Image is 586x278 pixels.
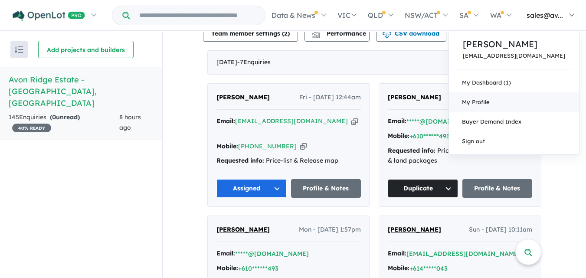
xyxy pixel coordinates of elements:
span: My Profile [462,98,490,105]
div: Price-list & Release map [216,156,361,166]
span: Mon - [DATE] 1:57pm [299,225,361,235]
a: Profile & Notes [462,179,533,198]
div: Price-list & Release map, House & land packages [388,146,532,167]
a: [EMAIL_ADDRESS][DOMAIN_NAME] [463,52,565,59]
span: sales@av... [527,11,563,20]
span: Performance [313,29,366,37]
span: Sun - [DATE] 10:11am [469,225,532,235]
span: - 7 Enquir ies [237,58,271,66]
strong: Requested info: [216,157,264,164]
strong: ( unread) [50,113,80,121]
a: [PERSON_NAME] [388,92,441,103]
button: Team member settings (2) [203,24,298,42]
button: Copy [351,117,358,126]
button: Duplicate [388,179,458,198]
strong: Email: [216,249,235,257]
strong: Email: [388,249,406,257]
strong: Mobile: [216,264,238,272]
span: 0 [52,113,56,121]
img: Openlot PRO Logo White [13,10,85,21]
strong: Mobile: [388,132,409,140]
a: My Dashboard (1) [449,73,579,92]
strong: Email: [388,117,406,125]
div: [DATE] [207,50,541,75]
span: [PERSON_NAME] [388,226,441,233]
button: Performance [304,24,370,42]
button: Copy [300,142,307,151]
span: 40 % READY [12,124,51,132]
a: Profile & Notes [291,179,361,198]
a: [EMAIL_ADDRESS][DOMAIN_NAME] [235,117,348,125]
input: Try estate name, suburb, builder or developer [131,6,263,25]
img: bar-chart.svg [311,33,320,38]
button: [EMAIL_ADDRESS][DOMAIN_NAME] [406,249,521,258]
span: Fri - [DATE] 12:44am [299,92,361,103]
span: [PERSON_NAME] [216,226,270,233]
strong: Mobile: [216,142,238,150]
a: [PERSON_NAME] [216,92,270,103]
div: 145 Enquir ies [9,112,119,133]
button: Assigned [216,179,287,198]
strong: Mobile: [388,264,409,272]
span: 2 [284,29,288,37]
a: [PERSON_NAME] [216,225,270,235]
a: [PERSON_NAME] [388,225,441,235]
h5: Avon Ridge Estate - [GEOGRAPHIC_DATA] , [GEOGRAPHIC_DATA] [9,74,154,109]
a: Buyer Demand Index [449,112,579,131]
img: download icon [383,30,391,39]
a: [PHONE_NUMBER] [238,142,297,150]
a: My Profile [449,92,579,112]
a: Sign out [449,131,579,151]
span: [PERSON_NAME] [388,93,441,101]
a: [PERSON_NAME] [463,38,565,51]
span: 8 hours ago [119,113,141,131]
strong: Email: [216,117,235,125]
span: [PERSON_NAME] [216,93,270,101]
img: sort.svg [15,46,23,53]
button: Add projects and builders [38,41,134,58]
strong: Requested info: [388,147,435,154]
button: CSV download [376,24,446,42]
